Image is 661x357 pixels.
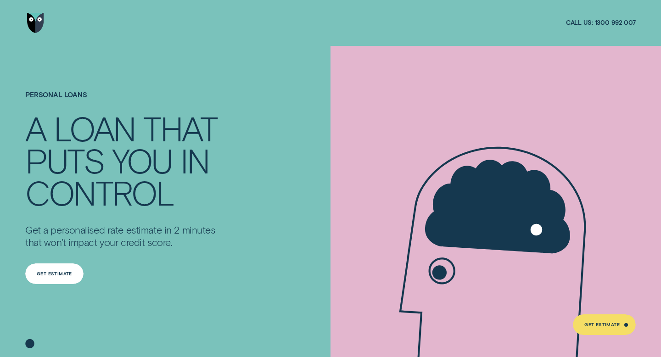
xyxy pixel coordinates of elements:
[573,314,636,335] a: Get Estimate
[54,112,135,144] div: LOAN
[566,19,636,27] a: Call us:1300 992 007
[25,112,224,208] h4: A LOAN THAT PUTS YOU IN CONTROL
[143,112,217,144] div: THAT
[25,263,84,284] a: Get Estimate
[595,19,636,27] span: 1300 992 007
[37,272,72,276] div: Get Estimate
[566,19,593,27] span: Call us:
[25,144,104,176] div: PUTS
[25,176,174,208] div: CONTROL
[112,144,172,176] div: YOU
[27,13,44,33] img: Wisr
[25,112,46,144] div: A
[180,144,209,176] div: IN
[25,223,224,248] p: Get a personalised rate estimate in 2 minutes that won't impact your credit score.
[25,91,224,112] h1: Personal Loans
